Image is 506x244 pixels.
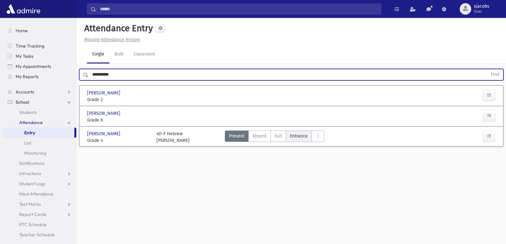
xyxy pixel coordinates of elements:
div: 4D-F Hebrew [PERSON_NAME] [156,130,190,144]
span: Student Logs [19,181,45,187]
a: Meal Attendance [3,189,76,199]
a: List [3,138,76,148]
span: Report Cards [19,211,46,217]
a: Single [87,46,110,63]
span: Present [229,133,245,139]
a: Report Cards [3,209,76,219]
a: Test Marks [3,199,76,209]
a: PTC Schedule [3,219,76,230]
a: Time Tracking [3,41,76,51]
a: My Reports [3,71,76,82]
span: My Tasks [16,53,34,59]
a: Attendance [3,117,76,128]
span: PTC Schedule [19,222,47,227]
input: Search [96,3,381,15]
span: [PERSON_NAME] [87,90,122,96]
span: My Appointments [16,63,51,69]
a: Notifications [3,158,76,168]
a: My Appointments [3,61,76,71]
span: Attendance [19,120,43,125]
span: Accounts [16,89,34,95]
a: Teacher Schedule [3,230,76,240]
a: Infractions [3,168,76,179]
a: Classroom [129,46,160,63]
span: My Reports [16,74,39,79]
span: Entry [24,130,35,136]
span: Students [19,109,37,115]
a: Home [3,26,76,36]
a: School [3,97,76,107]
a: My Tasks [3,51,76,61]
span: Grade 6 [87,117,150,123]
span: Absent [253,133,267,139]
span: Meal Attendance [19,191,54,197]
div: AttTypes [225,130,324,144]
span: Monitoring [24,150,46,156]
a: Entry [3,128,74,138]
a: Monitoring [3,148,76,158]
span: Entrance [290,133,308,139]
h5: Attendance Entry [82,23,153,34]
span: Exit [275,133,282,139]
a: Missing Attendance History [82,37,140,42]
span: User [474,9,489,14]
a: Students [3,107,76,117]
img: AdmirePro [5,3,42,15]
span: Time Tracking [16,43,44,49]
span: Teacher Schedule [19,232,55,238]
u: Missing Attendance History [84,37,140,42]
button: Find [487,69,503,80]
span: Infractions [19,171,41,176]
span: School [16,99,29,105]
span: [PERSON_NAME] [87,130,122,137]
span: sjacobs [474,4,489,9]
a: Bulk [110,46,129,63]
span: Notifications [19,160,44,166]
a: Accounts [3,87,76,97]
span: List [24,140,31,146]
span: [PERSON_NAME] [87,110,122,117]
span: Grade 4 [87,137,150,144]
span: Test Marks [19,201,41,207]
a: Student Logs [3,179,76,189]
span: Home [16,28,28,33]
span: Grade 2 [87,96,150,103]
